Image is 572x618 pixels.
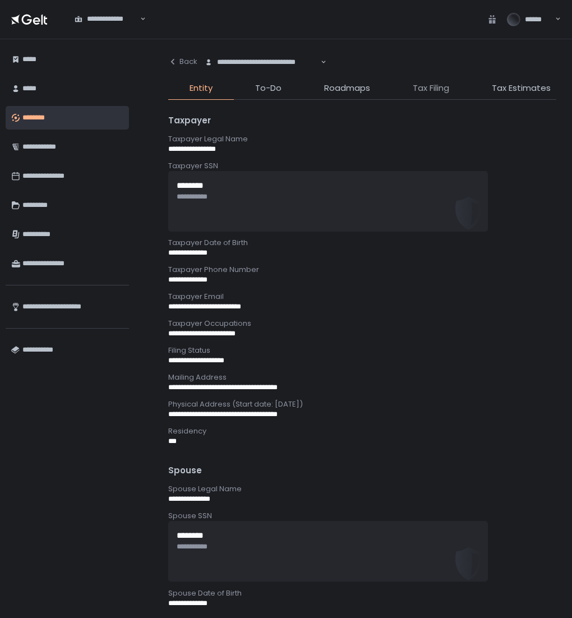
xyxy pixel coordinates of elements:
[168,50,197,73] button: Back
[197,50,327,74] div: Search for option
[168,484,556,494] div: Spouse Legal Name
[319,57,320,68] input: Search for option
[168,464,556,477] div: Spouse
[168,161,556,171] div: Taxpayer SSN
[168,265,556,275] div: Taxpayer Phone Number
[168,134,556,144] div: Taxpayer Legal Name
[168,114,556,127] div: Taxpayer
[168,426,556,436] div: Residency
[168,588,556,598] div: Spouse Date of Birth
[255,82,282,95] span: To-Do
[168,319,556,329] div: Taxpayer Occupations
[168,57,197,67] div: Back
[492,82,551,95] span: Tax Estimates
[324,82,370,95] span: Roadmaps
[168,292,556,302] div: Taxpayer Email
[67,7,146,31] div: Search for option
[190,82,213,95] span: Entity
[168,399,556,409] div: Physical Address (Start date: [DATE])
[168,345,556,356] div: Filing Status
[168,238,556,248] div: Taxpayer Date of Birth
[413,82,449,95] span: Tax Filing
[168,511,556,521] div: Spouse SSN
[168,372,556,382] div: Mailing Address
